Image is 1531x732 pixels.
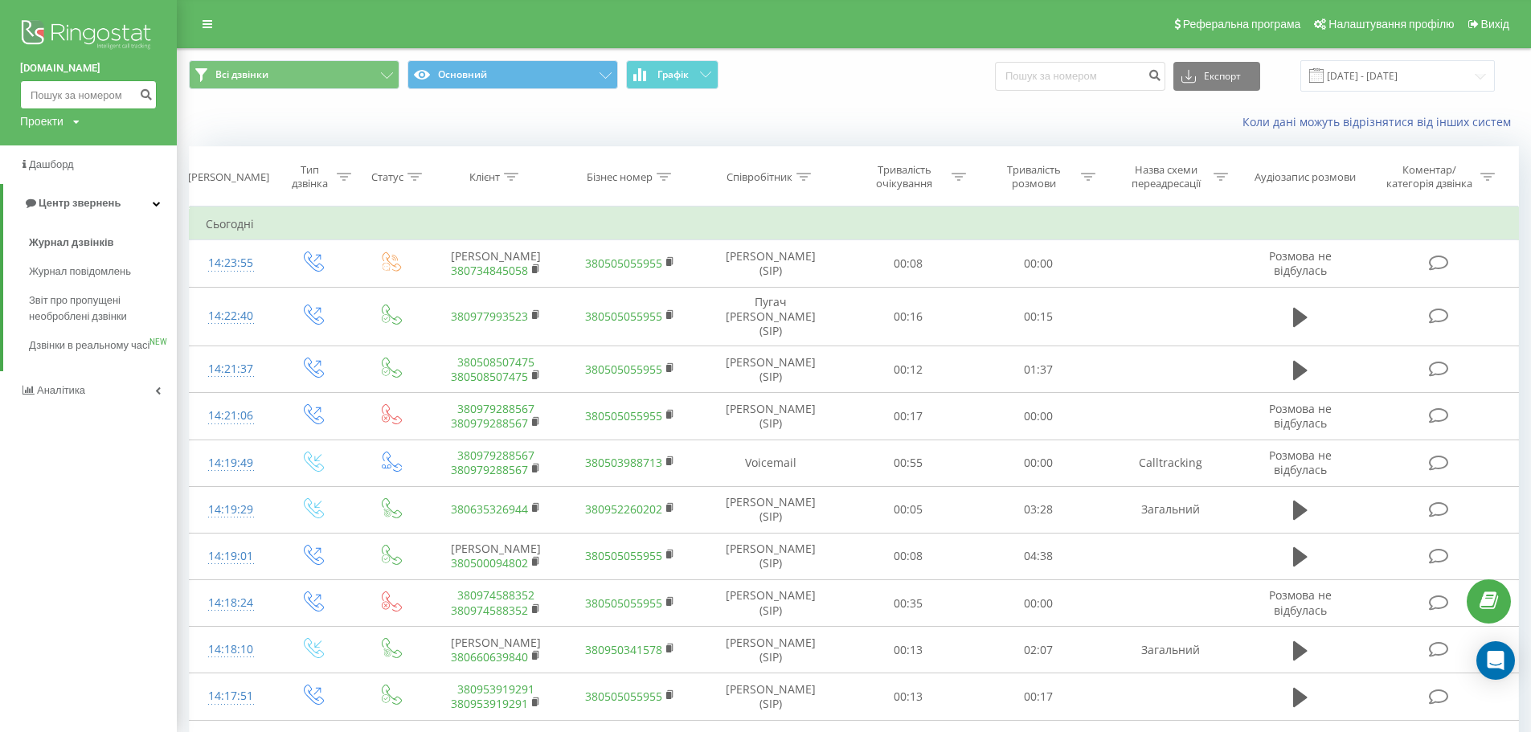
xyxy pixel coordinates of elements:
span: Реферальна програма [1183,18,1301,31]
span: Центр звернень [39,197,121,209]
button: Основний [407,60,618,89]
td: [PERSON_NAME] (SIP) [698,627,843,673]
span: Розмова не відбулась [1269,401,1332,431]
img: Ringostat logo [20,16,157,56]
a: Журнал повідомлень [29,257,177,286]
div: 14:21:37 [206,354,256,385]
td: 00:00 [973,240,1103,287]
a: 380508507475 [451,369,528,384]
span: Дашборд [29,158,74,170]
button: Всі дзвінки [189,60,399,89]
a: 380974588352 [451,603,528,618]
td: 00:13 [843,627,972,673]
button: Експорт [1173,62,1260,91]
button: Графік [626,60,718,89]
div: 14:18:24 [206,587,256,619]
span: Налаштування профілю [1328,18,1454,31]
div: 14:19:49 [206,448,256,479]
td: Сьогодні [190,208,1519,240]
div: Тип дзвінка [287,163,333,190]
td: [PERSON_NAME] (SIP) [698,486,843,533]
a: 380505055955 [585,689,662,704]
a: [DOMAIN_NAME] [20,60,157,76]
a: 380977993523 [451,309,528,324]
td: 00:00 [973,440,1103,486]
div: Тривалість очікування [862,163,948,190]
td: 00:00 [973,580,1103,627]
td: 00:35 [843,580,972,627]
td: [PERSON_NAME] [428,240,563,287]
div: 14:17:51 [206,681,256,712]
td: [PERSON_NAME] (SIP) [698,673,843,720]
td: [PERSON_NAME] [428,627,563,673]
td: 00:00 [973,393,1103,440]
div: 14:19:01 [206,541,256,572]
span: Звіт про пропущені необроблені дзвінки [29,292,169,325]
a: Звіт про пропущені необроблені дзвінки [29,286,177,331]
div: Бізнес номер [587,170,653,184]
input: Пошук за номером [995,62,1165,91]
a: 380953919291 [451,696,528,711]
td: [PERSON_NAME] (SIP) [698,346,843,393]
span: Розмова не відбулась [1269,587,1332,617]
a: 380952260202 [585,501,662,517]
div: Статус [371,170,403,184]
div: Клієнт [469,170,500,184]
a: 380734845058 [451,263,528,278]
td: 01:37 [973,346,1103,393]
a: Центр звернень [3,184,177,223]
td: 00:17 [843,393,972,440]
a: 380979288567 [451,415,528,431]
a: 380635326944 [451,501,528,517]
a: 380660639840 [451,649,528,665]
td: 03:28 [973,486,1103,533]
a: 380505055955 [585,362,662,377]
div: 14:18:10 [206,634,256,665]
a: 380500094802 [451,555,528,570]
td: 00:12 [843,346,972,393]
td: Voicemail [698,440,843,486]
td: Пугач [PERSON_NAME] (SIP) [698,287,843,346]
span: Розмова не відбулась [1269,448,1332,477]
div: Співробітник [727,170,792,184]
a: 380974588352 [457,587,534,603]
div: 14:19:29 [206,494,256,525]
div: Проекти [20,113,63,129]
a: 380505055955 [585,595,662,611]
a: 380505055955 [585,256,662,271]
a: 380979288567 [451,462,528,477]
a: 380950341578 [585,642,662,657]
div: [PERSON_NAME] [188,170,269,184]
td: 00:15 [973,287,1103,346]
td: Загальний [1103,627,1238,673]
td: 00:08 [843,533,972,579]
div: 14:21:06 [206,400,256,431]
a: 380505055955 [585,309,662,324]
a: 380505055955 [585,408,662,423]
div: Назва схеми переадресації [1124,163,1210,190]
div: Open Intercom Messenger [1476,641,1515,680]
td: 00:08 [843,240,972,287]
div: Аудіозапис розмови [1255,170,1356,184]
td: 00:17 [973,673,1103,720]
div: 14:23:55 [206,247,256,279]
a: 380979288567 [457,448,534,463]
span: Журнал дзвінків [29,235,114,251]
td: 00:05 [843,486,972,533]
td: [PERSON_NAME] (SIP) [698,580,843,627]
a: 380953919291 [457,681,534,697]
td: Calltracking [1103,440,1238,486]
td: [PERSON_NAME] [428,533,563,579]
td: 02:07 [973,627,1103,673]
div: Тривалість розмови [991,163,1077,190]
span: Журнал повідомлень [29,264,131,280]
input: Пошук за номером [20,80,157,109]
td: [PERSON_NAME] (SIP) [698,240,843,287]
td: 00:13 [843,673,972,720]
td: Загальний [1103,486,1238,533]
td: [PERSON_NAME] (SIP) [698,533,843,579]
div: 14:22:40 [206,301,256,332]
span: Вихід [1481,18,1509,31]
span: Аналiтика [37,384,85,396]
a: 380503988713 [585,455,662,470]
